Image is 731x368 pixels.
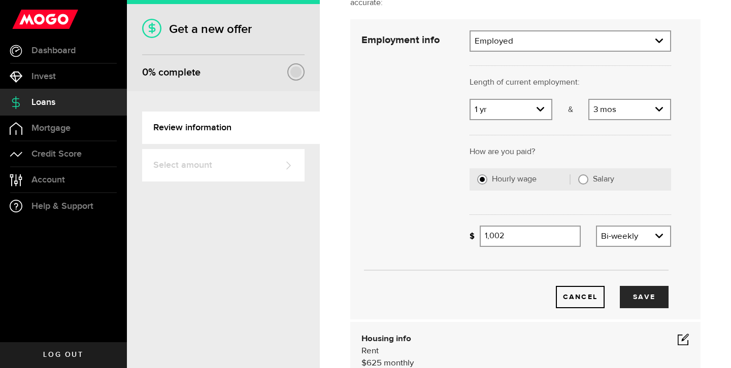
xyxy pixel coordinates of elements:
[578,174,588,185] input: Salary
[31,202,93,211] span: Help & Support
[31,98,55,107] span: Loans
[361,35,440,45] strong: Employment info
[142,112,320,144] a: Review information
[552,104,588,116] p: &
[470,77,671,89] p: Length of current employment:
[31,150,82,159] span: Credit Score
[31,72,56,81] span: Invest
[367,359,382,367] span: 625
[43,351,83,358] span: Log out
[31,124,71,133] span: Mortgage
[142,63,201,82] div: % complete
[556,286,605,308] button: Cancel
[471,31,670,51] a: expand select
[8,4,39,34] button: Open LiveChat chat widget
[31,46,76,55] span: Dashboard
[492,174,570,185] label: Hourly wage
[471,100,551,119] a: expand select
[142,66,148,79] span: 0
[620,286,669,308] button: Save
[361,347,379,355] span: Rent
[597,227,670,246] a: expand select
[142,149,305,181] a: Select amount
[477,174,487,185] input: Hourly wage
[593,174,663,185] label: Salary
[142,22,305,36] h1: Get a new offer
[361,359,367,367] span: $
[589,100,670,119] a: expand select
[470,146,671,158] p: How are you paid?
[31,175,65,185] span: Account
[361,335,411,343] b: Housing info
[384,359,414,367] span: monthly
